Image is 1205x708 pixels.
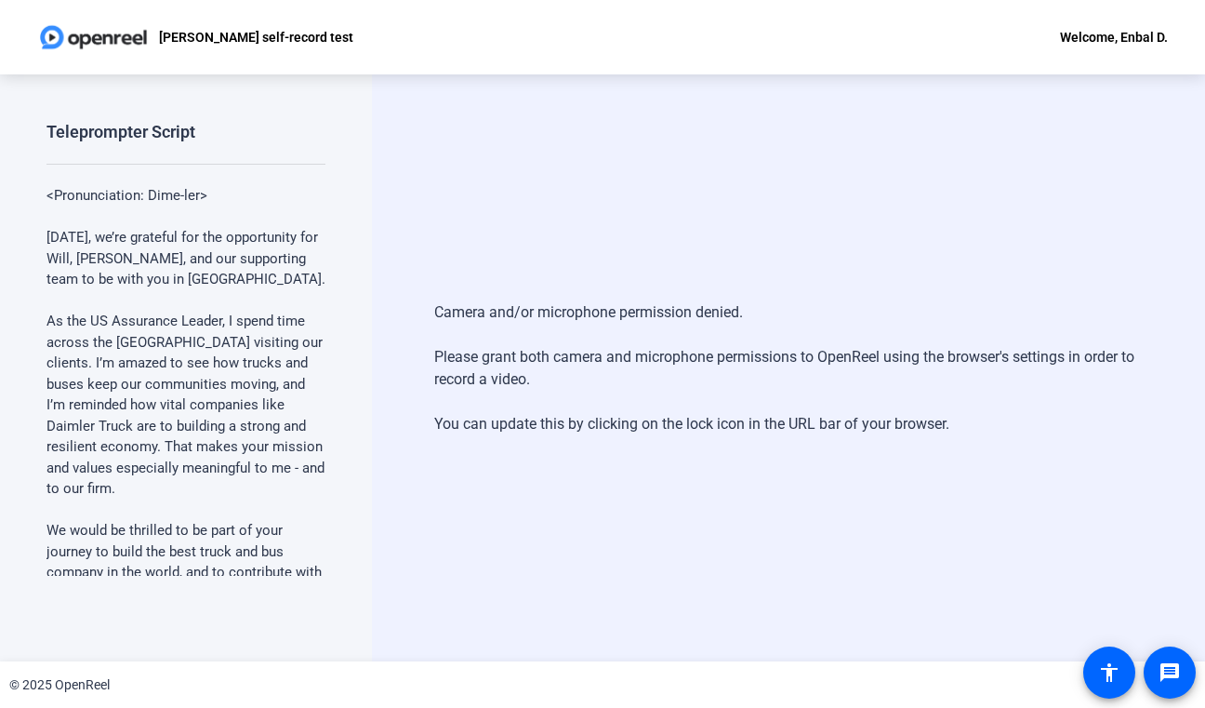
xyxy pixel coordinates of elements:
p: As the US Assurance Leader, I spend time across the [GEOGRAPHIC_DATA] visiting our clients. I’m a... [46,311,325,500]
mat-icon: message [1159,661,1181,684]
div: Camera and/or microphone permission denied. Please grant both camera and microphone permissions t... [434,283,1143,454]
p: <Pronunciation: Dime-ler> [46,185,325,207]
p: [DATE], we’re grateful for the opportunity for Will, [PERSON_NAME], and our supporting team to be... [46,227,325,290]
div: © 2025 OpenReel [9,675,110,695]
img: OpenReel logo [37,19,150,56]
p: We would be thrilled to be part of your journey to build the best truck and bus company in the wo... [46,520,325,625]
p: [PERSON_NAME] self-record test [159,26,353,48]
div: Teleprompter Script [46,121,195,143]
mat-icon: accessibility [1098,661,1120,684]
div: Welcome, Enbal D. [1060,26,1168,48]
